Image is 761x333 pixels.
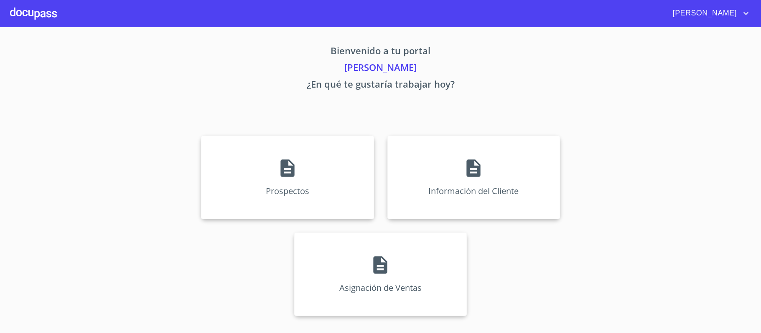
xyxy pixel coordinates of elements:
[339,282,422,293] p: Asignación de Ventas
[428,185,519,197] p: Información del Cliente
[266,185,309,197] p: Prospectos
[667,7,741,20] span: [PERSON_NAME]
[667,7,751,20] button: account of current user
[123,44,638,61] p: Bienvenido a tu portal
[123,77,638,94] p: ¿En qué te gustaría trabajar hoy?
[123,61,638,77] p: [PERSON_NAME]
